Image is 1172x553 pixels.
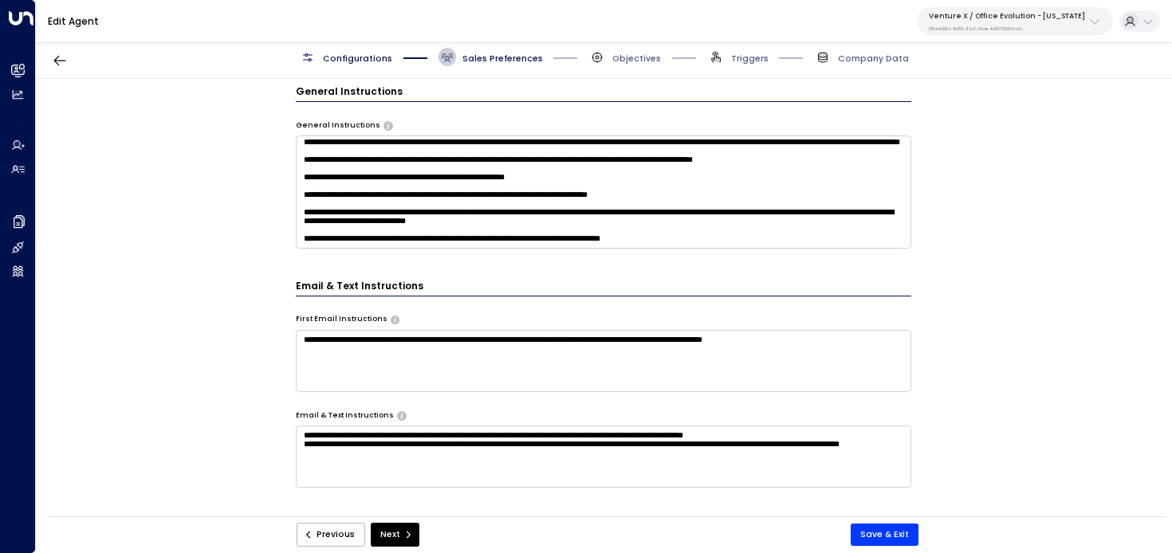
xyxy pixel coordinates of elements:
[929,11,1085,21] p: Venture X / Office Evolution - [US_STATE]
[296,279,912,296] h3: Email & Text Instructions
[391,316,399,324] button: Specify instructions for the agent's first email only, such as introductory content, special offe...
[838,53,909,65] span: Company Data
[929,25,1085,32] p: 55add3b1-1b83-41a7-91ae-b657300f4a1a
[371,523,419,547] button: Next
[48,14,99,28] a: Edit Agent
[296,410,394,422] label: Email & Text Instructions
[296,120,380,131] label: General Instructions
[612,53,661,65] span: Objectives
[296,84,912,102] h3: General Instructions
[296,314,387,325] label: First Email Instructions
[917,7,1113,35] button: Venture X / Office Evolution - [US_STATE]55add3b1-1b83-41a7-91ae-b657300f4a1a
[323,53,392,65] span: Configurations
[462,53,543,65] span: Sales Preferences
[397,411,406,419] button: Provide any specific instructions you want the agent to follow only when responding to leads via ...
[851,524,918,546] button: Save & Exit
[297,523,365,547] button: Previous
[383,121,392,129] button: Provide any specific instructions you want the agent to follow when responding to leads. This app...
[731,53,769,65] span: Triggers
